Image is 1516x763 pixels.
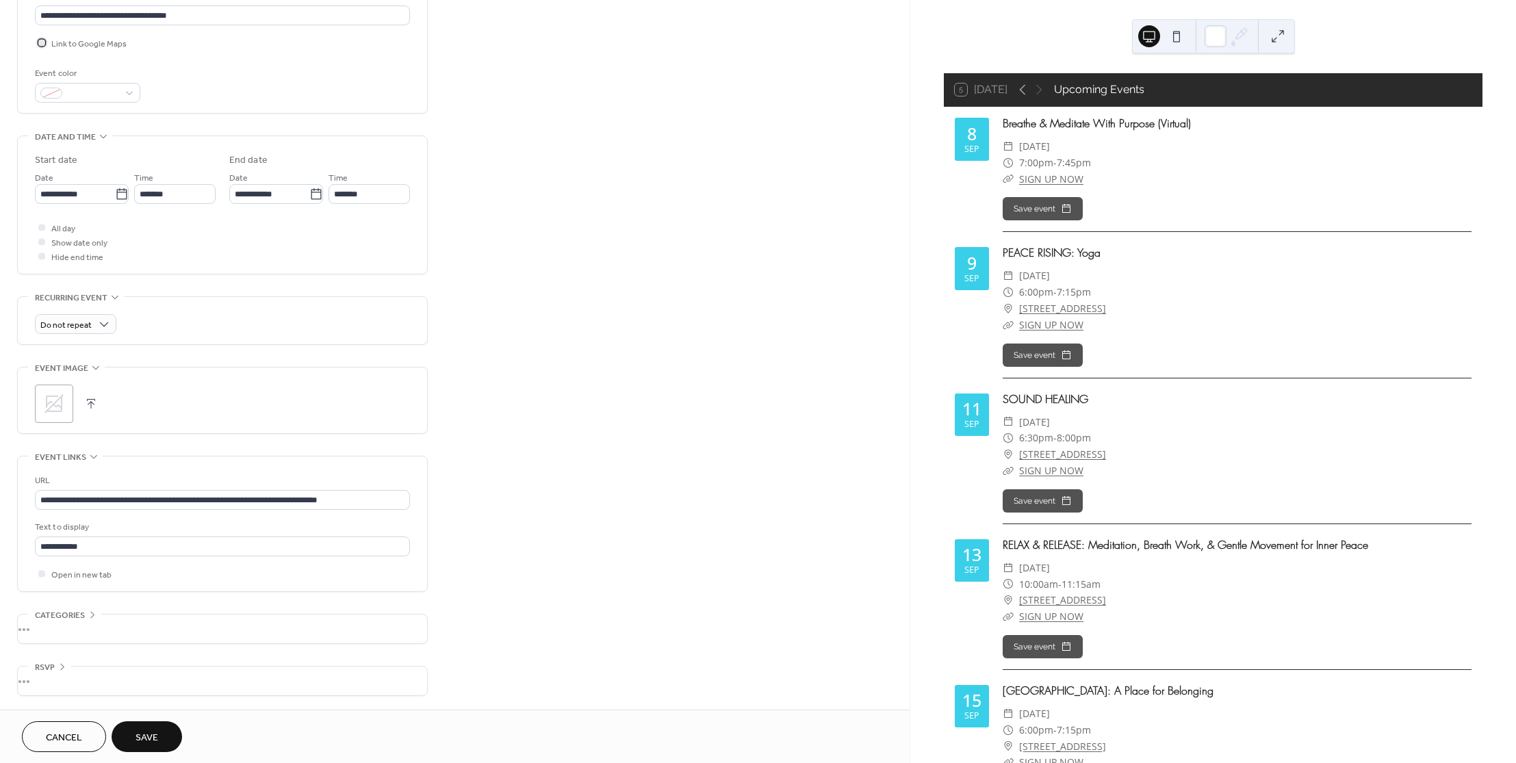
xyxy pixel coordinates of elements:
div: Sep [964,145,979,154]
a: SOUND HEALING [1003,391,1088,406]
div: Sep [964,712,979,721]
a: RELAX & RELEASE: Meditation, Breath Work, & Gentle Movement for Inner Peace [1003,537,1368,552]
a: [GEOGRAPHIC_DATA]: A Place for Belonging [1003,683,1213,698]
div: Sep [964,420,979,429]
div: End date [229,153,268,168]
span: [DATE] [1019,138,1050,155]
button: Save [112,721,182,752]
a: SIGN UP NOW [1019,610,1083,623]
span: 7:15pm [1057,722,1091,738]
span: All day [51,222,75,236]
div: Start date [35,153,77,168]
span: - [1053,284,1057,300]
a: SIGN UP NOW [1019,318,1083,331]
span: Date and time [35,130,96,144]
span: Save [136,731,158,745]
a: PEACE RISING: Yoga [1003,245,1101,260]
a: SIGN UP NOW [1019,172,1083,185]
div: ••• [18,667,427,695]
span: [DATE] [1019,706,1050,722]
div: ​ [1003,171,1014,187]
div: ​ [1003,446,1014,463]
div: Sep [964,274,979,283]
span: 7:45pm [1057,155,1091,171]
a: [STREET_ADDRESS] [1019,592,1106,608]
span: 7:15pm [1057,284,1091,300]
div: ​ [1003,560,1014,576]
a: Breathe & Meditate With Purpose (Virtual) [1003,116,1191,131]
div: ​ [1003,706,1014,722]
span: Event links [35,450,86,465]
div: 11 [962,400,981,417]
div: ​ [1003,284,1014,300]
span: 8:00pm [1057,430,1091,446]
span: Date [35,171,53,185]
div: ​ [1003,317,1014,333]
span: - [1053,155,1057,171]
span: 6:00pm [1019,284,1053,300]
div: 9 [967,255,977,272]
span: Date [229,171,248,185]
span: 6:00pm [1019,722,1053,738]
div: ​ [1003,576,1014,593]
span: - [1058,576,1062,593]
div: URL [35,474,407,488]
div: ​ [1003,155,1014,171]
div: 8 [967,125,977,142]
span: Link to Google Maps [51,37,127,51]
span: Time [329,171,348,185]
div: ​ [1003,608,1014,625]
span: Open in new tab [51,568,112,582]
span: Do not repeat [40,318,92,333]
div: Text to display [35,520,407,534]
button: Save event [1003,344,1083,367]
div: ••• [18,615,427,643]
span: 6:30pm [1019,430,1053,446]
span: Hide end time [51,250,103,265]
div: ​ [1003,722,1014,738]
div: ; [35,385,73,423]
div: ​ [1003,268,1014,284]
span: - [1053,722,1057,738]
span: - [1053,430,1057,446]
a: [STREET_ADDRESS] [1019,738,1106,755]
div: 13 [962,546,981,563]
div: Upcoming Events [1054,81,1144,98]
span: Show date only [51,236,107,250]
div: Sep [964,566,979,575]
a: SIGN UP NOW [1019,464,1083,477]
button: Cancel [22,721,106,752]
div: ​ [1003,300,1014,317]
button: Save event [1003,489,1083,513]
span: 7:00pm [1019,155,1053,171]
div: ​ [1003,738,1014,755]
span: Cancel [46,731,82,745]
div: 15 [962,692,981,709]
a: [STREET_ADDRESS] [1019,446,1106,463]
span: [DATE] [1019,560,1050,576]
div: ​ [1003,463,1014,479]
div: Event color [35,66,138,81]
span: 11:15am [1062,576,1101,593]
span: Categories [35,608,85,623]
span: 10:00am [1019,576,1058,593]
span: [DATE] [1019,268,1050,284]
span: Event image [35,361,88,376]
span: RSVP [35,660,55,675]
div: ​ [1003,138,1014,155]
div: ​ [1003,430,1014,446]
div: ​ [1003,414,1014,430]
a: [STREET_ADDRESS] [1019,300,1106,317]
div: ​ [1003,592,1014,608]
button: Save event [1003,635,1083,658]
button: Save event [1003,197,1083,220]
span: Recurring event [35,291,107,305]
span: Time [134,171,153,185]
span: [DATE] [1019,414,1050,430]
